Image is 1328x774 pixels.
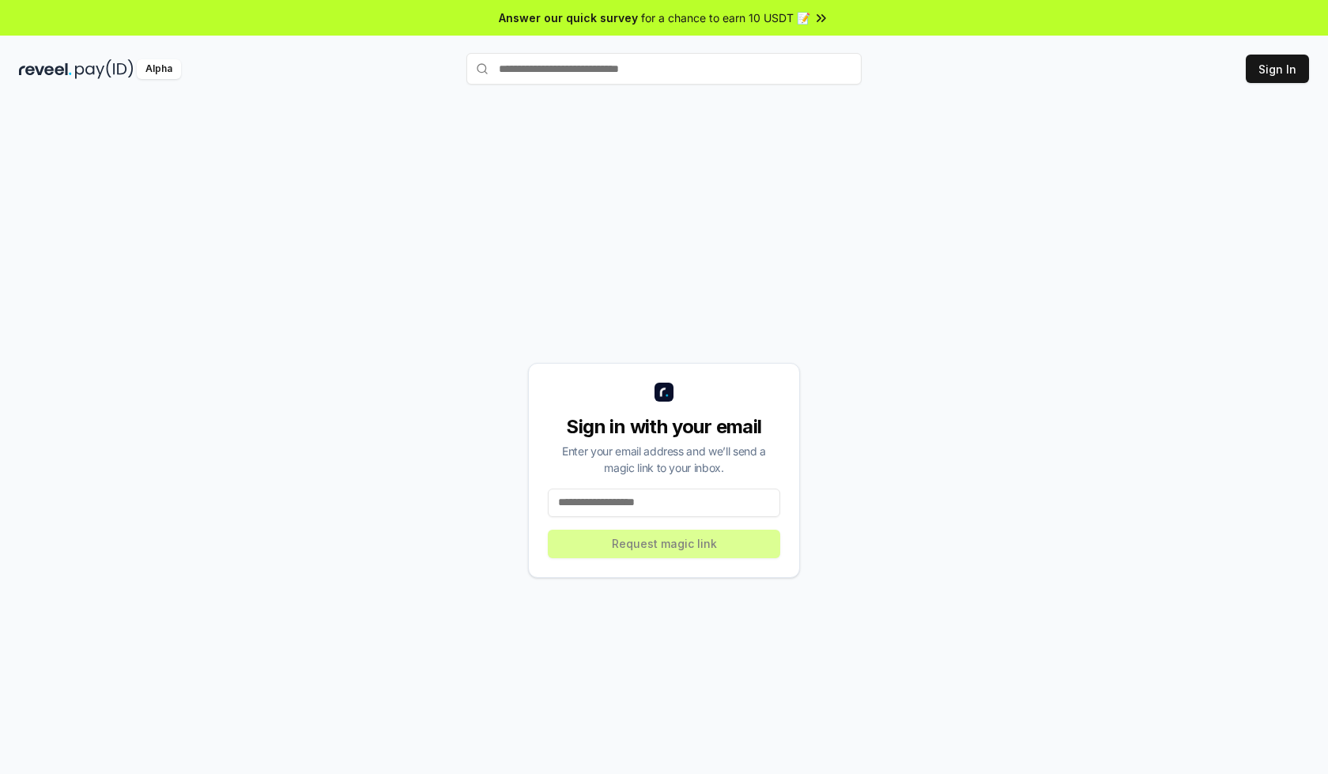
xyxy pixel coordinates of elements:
[75,59,134,79] img: pay_id
[19,59,72,79] img: reveel_dark
[499,9,638,26] span: Answer our quick survey
[641,9,810,26] span: for a chance to earn 10 USDT 📝
[655,383,673,402] img: logo_small
[137,59,181,79] div: Alpha
[548,414,780,440] div: Sign in with your email
[1246,55,1309,83] button: Sign In
[548,443,780,476] div: Enter your email address and we’ll send a magic link to your inbox.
